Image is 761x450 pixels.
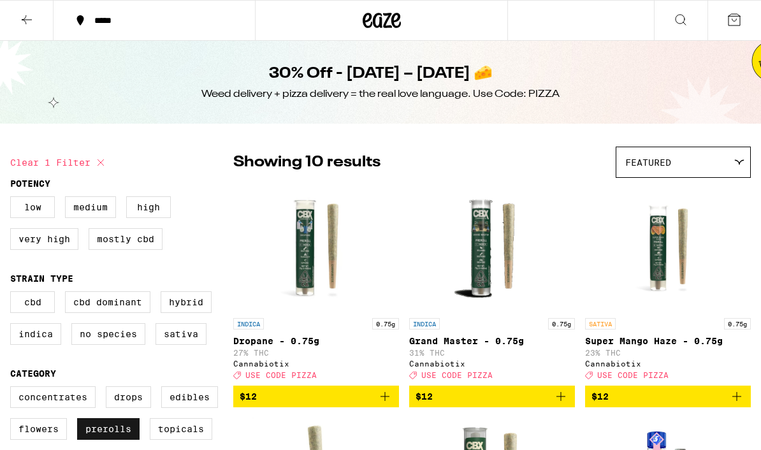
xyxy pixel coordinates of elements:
[585,336,751,346] p: Super Mango Haze - 0.75g
[421,371,493,379] span: USE CODE PIZZA
[724,318,751,330] p: 0.75g
[77,418,140,440] label: Prerolls
[106,386,151,408] label: Drops
[252,184,380,312] img: Cannabiotix - Dropane - 0.75g
[585,386,751,407] button: Add to bag
[71,323,145,345] label: No Species
[233,152,380,173] p: Showing 10 results
[10,418,67,440] label: Flowers
[126,196,171,218] label: High
[245,371,317,379] span: USE CODE PIZZA
[233,359,399,368] div: Cannabiotix
[409,359,575,368] div: Cannabiotix
[233,336,399,346] p: Dropane - 0.75g
[409,184,575,386] a: Open page for Grand Master - 0.75g from Cannabiotix
[233,318,264,330] p: INDICA
[161,291,212,313] label: Hybrid
[597,371,669,379] span: USE CODE PIZZA
[233,386,399,407] button: Add to bag
[409,318,440,330] p: INDICA
[10,291,55,313] label: CBD
[585,359,751,368] div: Cannabiotix
[409,386,575,407] button: Add to bag
[10,196,55,218] label: Low
[10,147,108,178] button: Clear 1 filter
[10,273,73,284] legend: Strain Type
[240,391,257,402] span: $12
[233,349,399,357] p: 27% THC
[10,368,56,379] legend: Category
[372,318,399,330] p: 0.75g
[201,87,560,101] div: Weed delivery + pizza delivery = the real love language. Use Code: PIZZA
[428,184,556,312] img: Cannabiotix - Grand Master - 0.75g
[585,349,751,357] p: 23% THC
[548,318,575,330] p: 0.75g
[591,391,609,402] span: $12
[409,349,575,357] p: 31% THC
[10,386,96,408] label: Concentrates
[156,323,207,345] label: Sativa
[409,336,575,346] p: Grand Master - 0.75g
[10,228,78,250] label: Very High
[65,291,150,313] label: CBD Dominant
[585,318,616,330] p: SATIVA
[89,228,163,250] label: Mostly CBD
[585,184,751,386] a: Open page for Super Mango Haze - 0.75g from Cannabiotix
[65,196,116,218] label: Medium
[150,418,212,440] label: Topicals
[416,391,433,402] span: $12
[269,63,493,85] h1: 30% Off - [DATE] – [DATE] 🧀
[10,178,50,189] legend: Potency
[161,386,218,408] label: Edibles
[233,184,399,386] a: Open page for Dropane - 0.75g from Cannabiotix
[10,323,61,345] label: Indica
[604,184,732,312] img: Cannabiotix - Super Mango Haze - 0.75g
[625,157,671,168] span: Featured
